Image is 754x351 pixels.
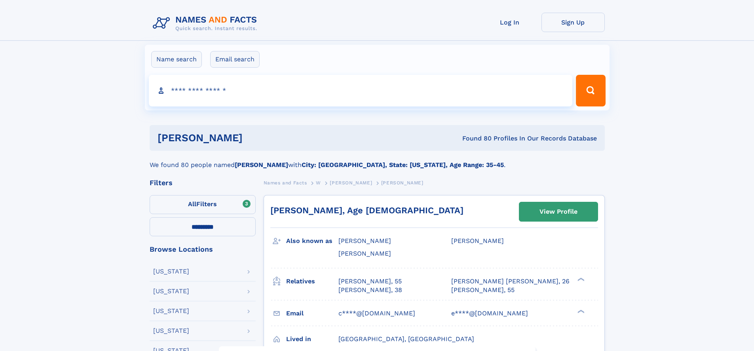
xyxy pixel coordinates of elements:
a: [PERSON_NAME], 38 [338,286,402,294]
a: W [316,178,321,188]
a: [PERSON_NAME] [PERSON_NAME], 26 [451,277,570,286]
a: [PERSON_NAME], Age [DEMOGRAPHIC_DATA] [270,205,463,215]
div: ❯ [575,277,585,282]
span: [GEOGRAPHIC_DATA], [GEOGRAPHIC_DATA] [338,335,474,343]
label: Filters [150,195,256,214]
b: City: [GEOGRAPHIC_DATA], State: [US_STATE], Age Range: 35-45 [302,161,504,169]
span: [PERSON_NAME] [451,237,504,245]
span: [PERSON_NAME] [381,180,424,186]
div: View Profile [539,203,577,221]
div: Browse Locations [150,246,256,253]
span: [PERSON_NAME] [338,237,391,245]
label: Name search [151,51,202,68]
a: Sign Up [541,13,605,32]
div: Filters [150,179,256,186]
b: [PERSON_NAME] [235,161,288,169]
span: [PERSON_NAME] [330,180,372,186]
h3: Lived in [286,332,338,346]
h3: Also known as [286,234,338,248]
a: [PERSON_NAME], 55 [451,286,515,294]
div: [US_STATE] [153,288,189,294]
img: Logo Names and Facts [150,13,264,34]
div: [US_STATE] [153,308,189,314]
div: [US_STATE] [153,268,189,275]
div: ❯ [575,309,585,314]
input: search input [149,75,573,106]
span: [PERSON_NAME] [338,250,391,257]
h3: Relatives [286,275,338,288]
span: All [188,200,196,208]
a: View Profile [519,202,598,221]
a: [PERSON_NAME] [330,178,372,188]
a: [PERSON_NAME], 55 [338,277,402,286]
div: We found 80 people named with . [150,151,605,170]
span: W [316,180,321,186]
h3: Email [286,307,338,320]
h1: [PERSON_NAME] [158,133,353,143]
a: Log In [478,13,541,32]
label: Email search [210,51,260,68]
button: Search Button [576,75,605,106]
div: Found 80 Profiles In Our Records Database [352,134,597,143]
a: Names and Facts [264,178,307,188]
div: [US_STATE] [153,328,189,334]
